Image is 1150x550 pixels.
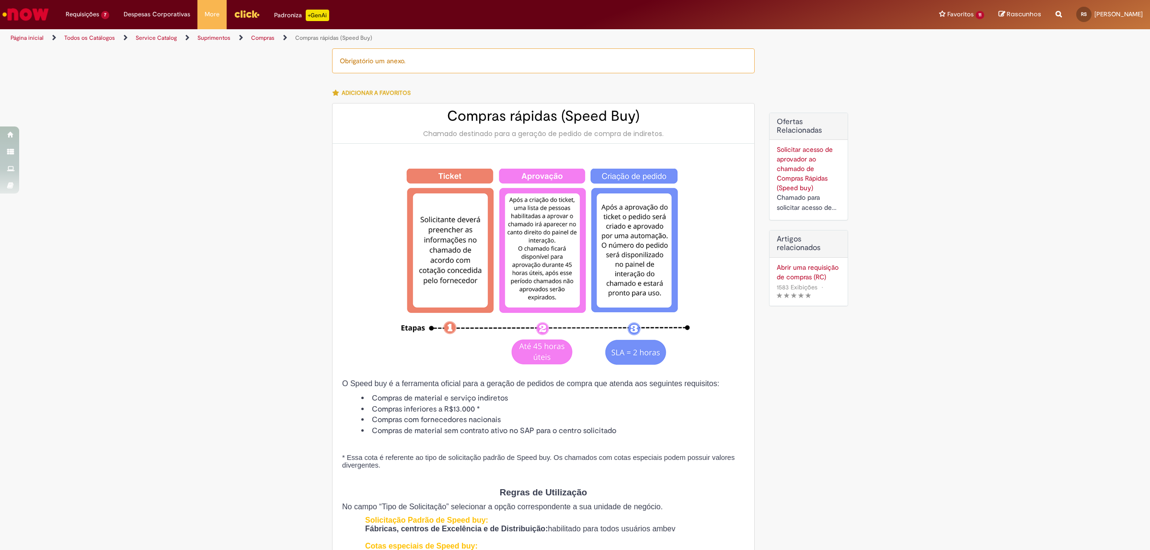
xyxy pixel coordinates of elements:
[947,10,974,19] span: Favoritos
[999,10,1041,19] a: Rascunhos
[306,10,329,21] p: +GenAi
[777,235,840,252] h3: Artigos relacionados
[342,379,719,388] span: O Speed buy é a ferramenta oficial para a geração de pedidos de compra que atenda aos seguintes r...
[361,404,745,415] li: Compras inferiores a R$13.000 *
[1094,10,1143,18] span: [PERSON_NAME]
[976,11,984,19] span: 11
[7,29,759,47] ul: Trilhas de página
[361,393,745,404] li: Compras de material e serviço indiretos
[342,89,411,97] span: Adicionar a Favoritos
[332,48,755,73] div: Obrigatório um anexo.
[500,487,587,497] span: Regras de Utilização
[769,113,848,220] div: Ofertas Relacionadas
[819,281,825,294] span: •
[342,454,735,469] span: * Essa cota é referente ao tipo de solicitação padrão de Speed buy. Os chamados com cotas especia...
[205,10,219,19] span: More
[251,34,275,42] a: Compras
[136,34,177,42] a: Service Catalog
[274,10,329,21] div: Padroniza
[1081,11,1087,17] span: RS
[1,5,50,24] img: ServiceNow
[64,34,115,42] a: Todos os Catálogos
[342,503,663,511] span: No campo “Tipo de Solicitação” selecionar a opção correspondente a sua unidade de negócio.
[1007,10,1041,19] span: Rascunhos
[361,425,745,436] li: Compras de material sem contrato ativo no SAP para o centro solicitado
[777,193,840,213] div: Chamado para solicitar acesso de aprovador ao ticket de Speed buy
[365,525,548,533] span: Fábricas, centros de Excelência e de Distribuição:
[777,283,817,291] span: 1583 Exibições
[234,7,260,21] img: click_logo_yellow_360x200.png
[365,542,478,550] span: Cotas especiais de Speed buy:
[342,108,745,124] h2: Compras rápidas (Speed Buy)
[365,516,488,524] span: Solicitação Padrão de Speed buy:
[101,11,109,19] span: 7
[11,34,44,42] a: Página inicial
[342,129,745,138] div: Chamado destinado para a geração de pedido de compra de indiretos.
[66,10,99,19] span: Requisições
[197,34,230,42] a: Suprimentos
[548,525,675,533] span: habilitado para todos usuários ambev
[332,83,416,103] button: Adicionar a Favoritos
[361,414,745,425] li: Compras com fornecedores nacionais
[124,10,190,19] span: Despesas Corporativas
[777,263,840,282] a: Abrir uma requisição de compras (RC)
[295,34,372,42] a: Compras rápidas (Speed Buy)
[777,118,840,135] h2: Ofertas Relacionadas
[777,145,833,192] a: Solicitar acesso de aprovador ao chamado de Compras Rápidas (Speed buy)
